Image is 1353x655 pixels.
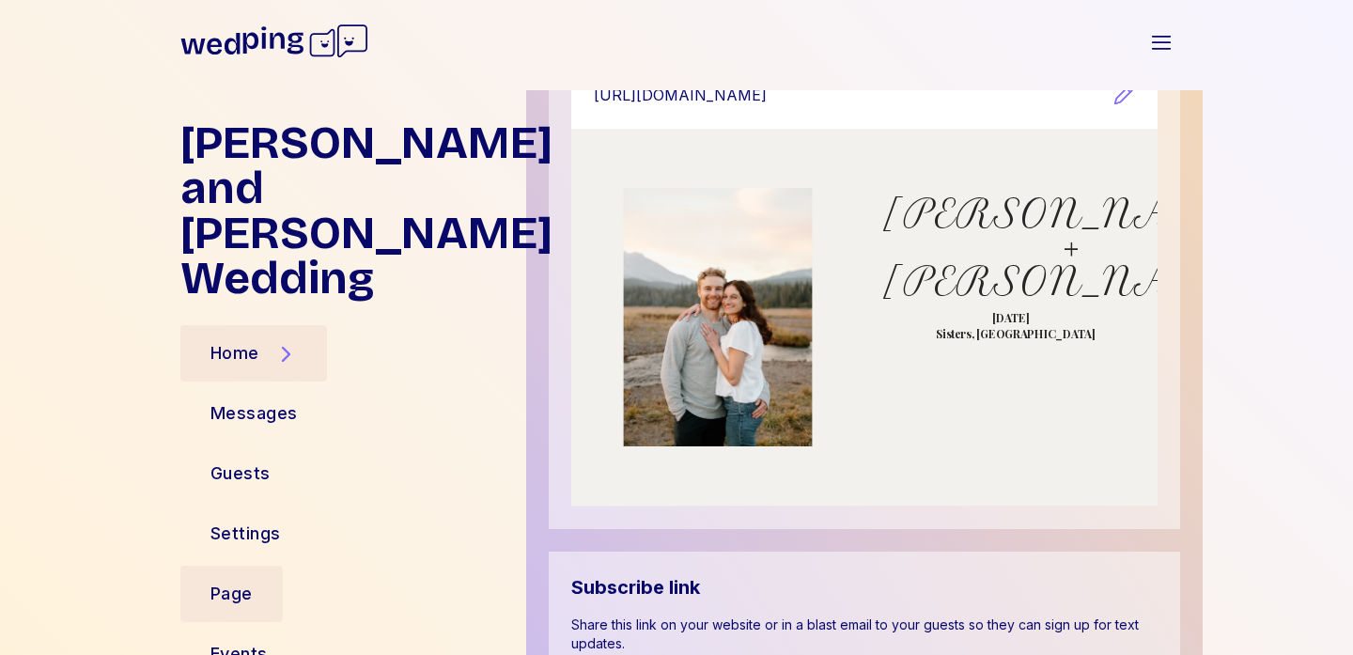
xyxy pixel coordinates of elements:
[571,574,1158,600] div: Subscribe link
[882,311,1140,324] p: [DATE]
[210,460,271,487] div: Guests
[571,616,1158,653] p: Share this link on your website or in a blast email to your guests so they can sign up for text u...
[594,84,1112,107] a: [URL][DOMAIN_NAME]
[210,521,281,547] div: Settings
[882,197,1259,299] h1: + [PERSON_NAME]
[210,340,259,366] div: Home
[210,581,253,607] div: Page
[180,120,511,301] h1: [PERSON_NAME] and [PERSON_NAME] Wedding
[882,191,1259,238] span: [PERSON_NAME]
[892,327,1140,340] p: Sisters, [GEOGRAPHIC_DATA]
[210,400,298,427] div: Messages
